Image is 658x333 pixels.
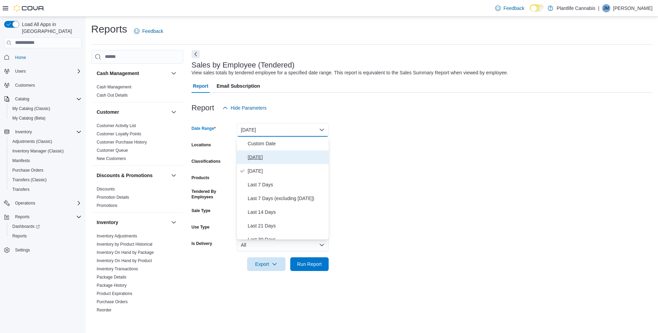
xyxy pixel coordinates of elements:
[19,21,82,35] span: Load All Apps in [GEOGRAPHIC_DATA]
[248,153,326,161] span: [DATE]
[192,208,210,213] label: Sale Type
[193,79,208,93] span: Report
[12,139,52,144] span: Adjustments (Classic)
[192,50,200,58] button: Next
[91,83,183,102] div: Cash Management
[12,213,32,221] button: Reports
[91,122,183,165] div: Customer
[10,147,82,155] span: Inventory Manager (Classic)
[12,246,33,254] a: Settings
[97,291,132,296] a: Product Expirations
[192,189,234,200] label: Tendered By Employees
[248,139,326,148] span: Custom Date
[7,156,84,165] button: Manifests
[97,203,118,208] a: Promotions
[1,66,84,76] button: Users
[97,70,139,77] h3: Cash Management
[12,199,38,207] button: Operations
[12,233,27,239] span: Reports
[170,218,178,226] button: Inventory
[7,175,84,185] button: Transfers (Classic)
[217,79,260,93] span: Email Subscription
[97,172,168,179] button: Discounts & Promotions
[10,137,82,146] span: Adjustments (Classic)
[97,132,141,136] a: Customer Loyalty Points
[97,250,154,255] a: Inventory On Hand by Package
[97,109,168,115] button: Customer
[7,113,84,123] button: My Catalog (Beta)
[1,245,84,255] button: Settings
[12,177,47,183] span: Transfers (Classic)
[97,139,147,145] span: Customer Purchase History
[598,4,599,12] p: |
[237,123,329,137] button: [DATE]
[142,28,163,35] span: Feedback
[297,261,322,268] span: Run Report
[12,213,82,221] span: Reports
[248,222,326,230] span: Last 21 Days
[97,70,168,77] button: Cash Management
[10,176,82,184] span: Transfers (Classic)
[97,195,129,200] span: Promotion Details
[1,212,84,222] button: Reports
[12,81,82,89] span: Customers
[10,222,42,231] a: Dashboards
[12,67,82,75] span: Users
[12,95,82,103] span: Catalog
[231,104,267,111] span: Hide Parameters
[290,257,329,271] button: Run Report
[97,148,128,153] a: Customer Queue
[10,104,82,113] span: My Catalog (Classic)
[10,137,55,146] a: Adjustments (Classic)
[170,171,178,180] button: Discounts & Promotions
[10,104,53,113] a: My Catalog (Classic)
[15,200,35,206] span: Operations
[15,69,26,74] span: Users
[12,199,82,207] span: Operations
[12,158,30,163] span: Manifests
[91,185,183,212] div: Discounts & Promotions
[97,283,126,288] a: Package History
[97,123,136,128] span: Customer Activity List
[192,104,214,112] h3: Report
[1,94,84,104] button: Catalog
[10,232,82,240] span: Reports
[7,231,84,241] button: Reports
[15,55,26,60] span: Home
[492,1,527,15] a: Feedback
[97,172,153,179] h3: Discounts & Promotions
[613,4,653,12] p: [PERSON_NAME]
[97,85,131,89] a: Cash Management
[10,114,48,122] a: My Catalog (Beta)
[248,208,326,216] span: Last 14 Days
[248,235,326,244] span: Last 30 Days
[170,108,178,116] button: Customer
[192,126,216,131] label: Date Range
[97,92,128,98] span: Cash Out Details
[247,257,285,271] button: Export
[192,175,209,181] label: Products
[10,157,33,165] a: Manifests
[604,4,609,12] span: JM
[97,109,119,115] h3: Customer
[12,115,46,121] span: My Catalog (Beta)
[7,146,84,156] button: Inventory Manager (Classic)
[1,80,84,90] button: Customers
[12,128,35,136] button: Inventory
[10,222,82,231] span: Dashboards
[97,308,111,312] a: Reorder
[251,257,281,271] span: Export
[12,81,38,89] a: Customers
[10,114,82,122] span: My Catalog (Beta)
[10,166,46,174] a: Purchase Orders
[12,106,50,111] span: My Catalog (Classic)
[10,232,29,240] a: Reports
[97,123,136,128] a: Customer Activity List
[14,5,45,12] img: Cova
[12,53,29,62] a: Home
